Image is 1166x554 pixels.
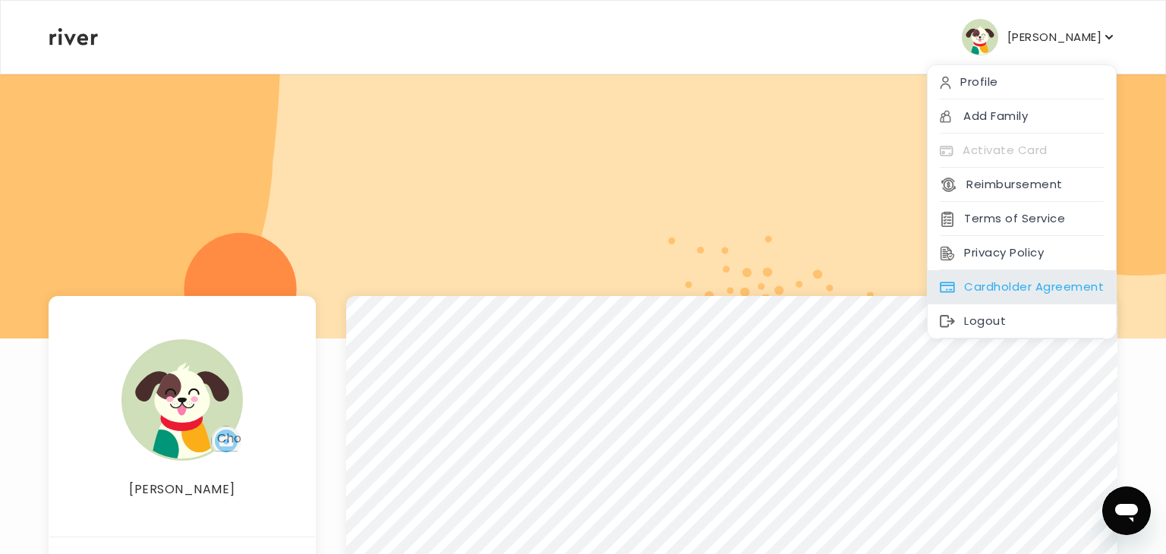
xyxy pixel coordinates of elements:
[121,339,243,461] img: user avatar
[928,270,1116,304] div: Cardholder Agreement
[962,19,1117,55] button: user avatar[PERSON_NAME]
[928,236,1116,270] div: Privacy Policy
[1102,486,1151,535] iframe: Button to launch messaging window
[49,479,315,500] p: [PERSON_NAME]
[928,65,1116,99] div: Profile
[928,304,1116,338] div: Logout
[928,202,1116,236] div: Terms of Service
[928,99,1116,134] div: Add Family
[940,174,1062,195] button: Reimbursement
[1007,27,1101,48] p: [PERSON_NAME]
[928,134,1116,168] div: Activate Card
[962,19,998,55] img: user avatar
